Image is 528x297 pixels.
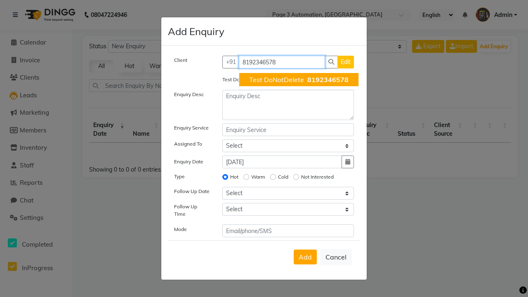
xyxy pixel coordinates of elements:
input: Email/phone/SMS [222,224,354,237]
span: Test DoNotDelete [249,75,304,84]
span: Edit [341,58,351,66]
label: Enquiry Desc [174,91,204,98]
h4: Add Enquiry [168,24,224,39]
label: Not Interested [301,173,334,181]
input: Search by Name/Mobile/Email/Code [239,56,325,68]
label: Mode [174,226,187,233]
label: Enquiry Date [174,158,203,165]
span: 8192346578 [307,75,349,84]
button: +91 [222,56,240,68]
label: Hot [230,173,238,181]
button: Edit [337,56,354,68]
label: Type [174,173,185,180]
span: Add [299,253,312,261]
label: Assigned To [174,140,202,148]
input: Enquiry Service [222,123,354,136]
button: Add [294,250,317,264]
label: Warm [251,173,265,181]
label: Enquiry Service [174,124,209,132]
label: Client [174,57,187,64]
label: Follow Up Time [174,203,210,218]
label: Cold [278,173,288,181]
label: Follow Up Date [174,188,210,195]
label: Test DoNotDelete [222,76,263,83]
button: Cancel [320,249,352,265]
